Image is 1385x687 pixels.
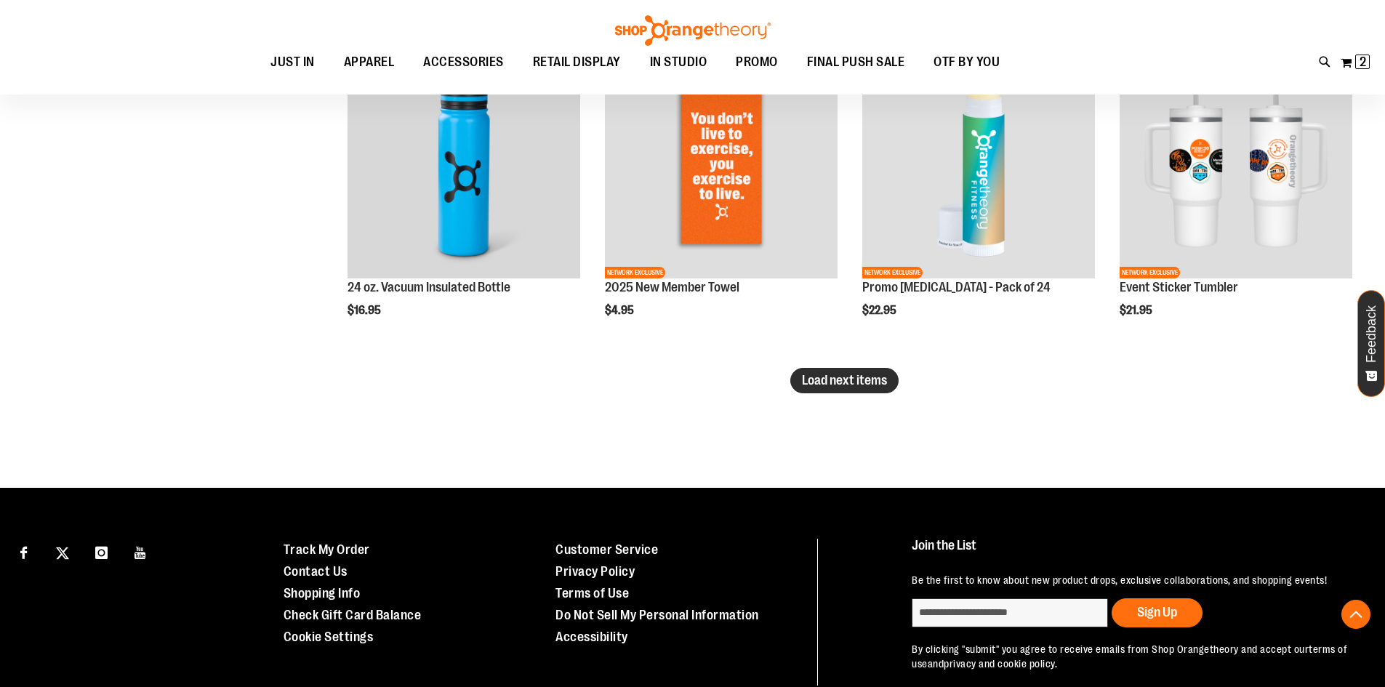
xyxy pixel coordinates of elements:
[128,539,153,564] a: Visit our Youtube page
[862,304,899,317] span: $22.95
[598,39,845,354] div: product
[256,46,329,79] a: JUST IN
[802,373,887,387] span: Load next items
[533,46,621,79] span: RETAIL DISPLAY
[807,46,905,79] span: FINAL PUSH SALE
[605,46,838,278] img: OTF 2025 New Member Towel
[50,539,76,564] a: Visit our X page
[423,46,504,79] span: ACCESSORIES
[270,46,315,79] span: JUST IN
[635,46,722,79] a: IN STUDIO
[792,46,920,79] a: FINAL PUSH SALE
[721,46,792,79] a: PROMO
[340,39,587,354] div: product
[736,46,778,79] span: PROMO
[555,630,628,644] a: Accessibility
[284,564,348,579] a: Contact Us
[329,46,409,79] a: APPAREL
[89,539,114,564] a: Visit our Instagram page
[862,280,1051,294] a: Promo [MEDICAL_DATA] - Pack of 24
[348,280,510,294] a: 24 oz. Vacuum Insulated Bottle
[855,39,1102,354] div: product
[344,46,395,79] span: APPAREL
[555,564,635,579] a: Privacy Policy
[1112,598,1203,627] button: Sign Up
[1341,600,1370,629] button: Back To Top
[284,586,361,600] a: Shopping Info
[605,267,665,278] span: NETWORK EXCLUSIVE
[409,46,518,79] a: ACCESSORIES
[284,608,422,622] a: Check Gift Card Balance
[912,642,1352,671] p: By clicking "submit" you agree to receive emails from Shop Orangetheory and accept our and
[944,658,1057,670] a: privacy and cookie policy.
[284,542,370,557] a: Track My Order
[1360,55,1366,69] span: 2
[1137,605,1177,619] span: Sign Up
[348,46,580,281] a: 24 oz. Vacuum Insulated BottleNEW
[613,15,773,46] img: Shop Orangetheory
[56,547,69,560] img: Twitter
[1365,305,1378,363] span: Feedback
[912,598,1108,627] input: enter email
[284,630,374,644] a: Cookie Settings
[11,539,36,564] a: Visit our Facebook page
[1120,267,1180,278] span: NETWORK EXCLUSIVE
[1120,46,1352,278] img: OTF 40 oz. Sticker Tumbler
[934,46,1000,79] span: OTF BY YOU
[348,46,580,278] img: 24 oz. Vacuum Insulated Bottle
[650,46,707,79] span: IN STUDIO
[555,586,629,600] a: Terms of Use
[348,304,383,317] span: $16.95
[919,46,1014,79] a: OTF BY YOU
[605,46,838,281] a: OTF 2025 New Member TowelNEWNETWORK EXCLUSIVE
[912,573,1352,587] p: Be the first to know about new product drops, exclusive collaborations, and shopping events!
[555,608,759,622] a: Do Not Sell My Personal Information
[518,46,635,79] a: RETAIL DISPLAY
[862,267,923,278] span: NETWORK EXCLUSIVE
[1120,304,1155,317] span: $21.95
[862,46,1095,281] a: Promo Lip Balm - Pack of 24NEWNETWORK EXCLUSIVE
[1112,39,1360,354] div: product
[555,542,658,557] a: Customer Service
[605,304,636,317] span: $4.95
[1120,46,1352,281] a: OTF 40 oz. Sticker TumblerNEWNETWORK EXCLUSIVE
[912,643,1347,670] a: terms of use
[790,368,899,393] button: Load next items
[1120,280,1238,294] a: Event Sticker Tumbler
[605,280,739,294] a: 2025 New Member Towel
[862,46,1095,278] img: Promo Lip Balm - Pack of 24
[912,539,1352,566] h4: Join the List
[1357,290,1385,397] button: Feedback - Show survey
